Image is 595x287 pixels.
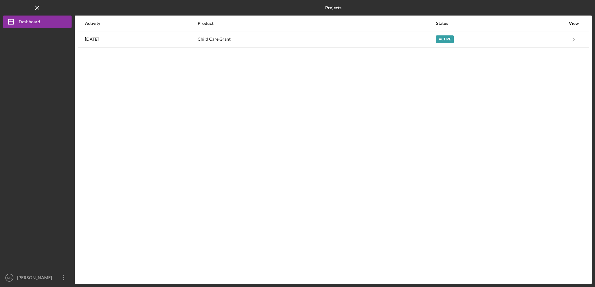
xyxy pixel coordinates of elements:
[325,5,341,10] b: Projects
[566,21,582,26] div: View
[3,16,72,28] button: Dashboard
[198,21,435,26] div: Product
[16,271,56,285] div: [PERSON_NAME]
[7,276,12,280] text: NG
[198,32,435,47] div: Child Care Grant
[436,35,454,43] div: Active
[3,271,72,284] button: NG[PERSON_NAME]
[19,16,40,30] div: Dashboard
[85,21,197,26] div: Activity
[436,21,565,26] div: Status
[85,37,99,42] time: 2025-09-16 02:44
